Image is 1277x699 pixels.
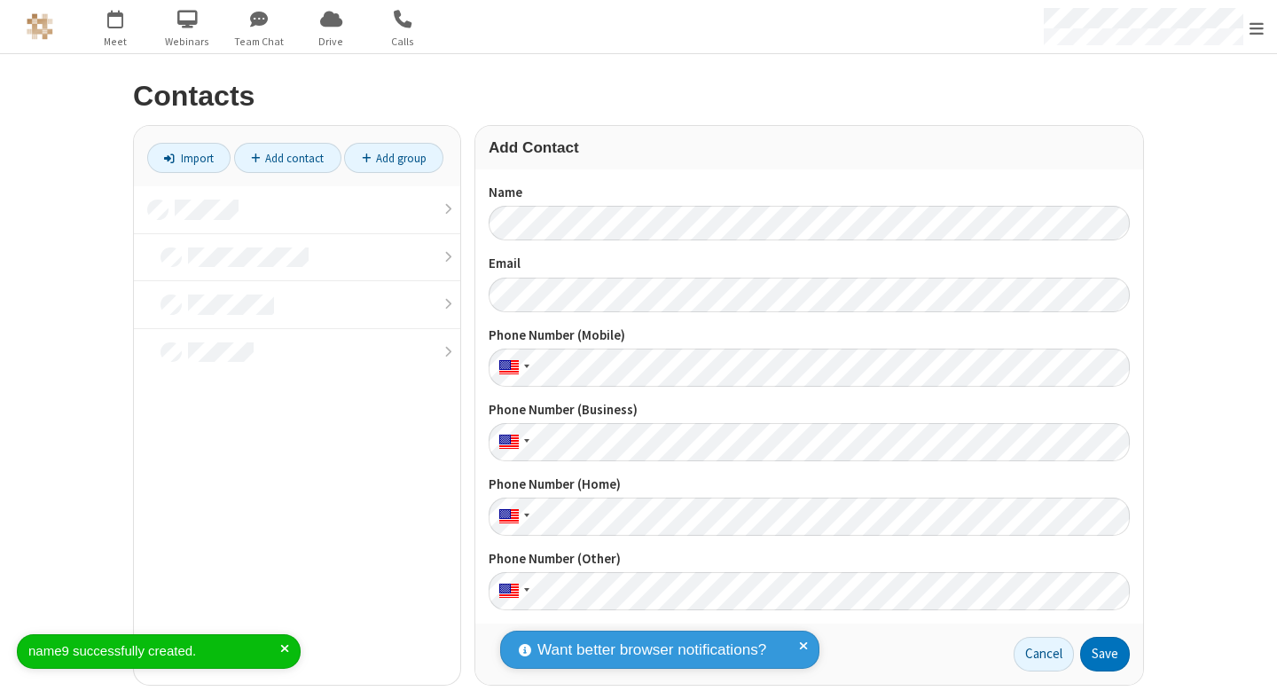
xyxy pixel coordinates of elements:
a: Add group [344,143,443,173]
span: Team Chat [226,34,293,50]
a: Import [147,143,231,173]
label: Name [489,183,1130,203]
label: Email [489,254,1130,274]
a: Add contact [234,143,341,173]
div: United States: + 1 [489,423,535,461]
span: Drive [298,34,364,50]
img: QA Selenium DO NOT DELETE OR CHANGE [27,13,53,40]
button: Save [1080,637,1130,672]
span: Calls [370,34,436,50]
label: Phone Number (Other) [489,549,1130,569]
label: Phone Number (Mobile) [489,326,1130,346]
label: Phone Number (Business) [489,400,1130,420]
span: Meet [82,34,149,50]
h2: Contacts [133,81,1144,112]
label: Phone Number (Home) [489,475,1130,495]
h3: Add Contact [489,139,1130,156]
div: United States: + 1 [489,349,535,387]
a: Cancel [1014,637,1074,672]
iframe: Chat [1233,653,1264,687]
div: name9 successfully created. [28,641,280,662]
span: Want better browser notifications? [537,639,766,662]
span: Webinars [154,34,221,50]
div: United States: + 1 [489,572,535,610]
div: United States: + 1 [489,498,535,536]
